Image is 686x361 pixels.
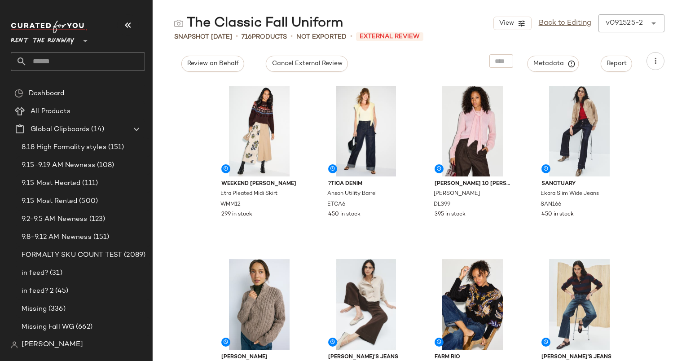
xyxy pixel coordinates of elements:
span: Not Exported [296,32,347,42]
span: All Products [31,106,70,117]
span: Global Clipboards [31,124,89,135]
span: 9.8-9.12 AM Newness [22,232,92,242]
img: FRIO180.jpg [427,259,518,350]
button: Cancel External Review [266,56,347,72]
a: Back to Editing [539,18,591,29]
span: 9.2-9.5 AM Newness [22,214,88,225]
img: svg%3e [11,341,18,348]
span: 8.18 High Formality styles [22,142,106,153]
img: LRL326.jpg [214,259,304,350]
button: Metadata [528,56,579,72]
span: (151) [92,232,110,242]
span: External Review [356,32,423,41]
span: ETCA6 [327,201,345,209]
span: Missing Fall WG [22,322,74,332]
span: Ekara Slim Wide Jeans [541,190,599,198]
img: ETCA6.jpg [321,86,411,176]
span: (2089) [122,250,145,260]
img: JOE122.jpg [534,259,624,350]
span: [PERSON_NAME] 10 [PERSON_NAME] [435,180,510,188]
img: JOE120.jpg [321,259,411,350]
span: 9.15 Most Hearted [22,178,80,189]
span: 299 in stock [221,211,252,219]
span: WMM12 [220,201,241,209]
span: Cancel External Review [271,60,342,67]
span: Report [606,60,627,67]
span: (111) [80,178,98,189]
span: (14) [89,124,104,135]
span: 450 in stock [541,211,574,219]
img: svg%3e [174,19,183,28]
span: Rent the Runway [11,31,75,47]
span: Etra Pleated Midi Skirt [220,190,277,198]
span: Dashboard [29,88,64,99]
span: (123) [88,214,106,225]
span: Anson Utility Barrel [327,190,377,198]
div: v091525-2 [606,18,643,29]
img: WMM12.jpg [214,86,304,176]
span: DL399 [434,201,450,209]
span: (336) [47,304,66,314]
img: SAN166.jpg [534,86,624,176]
span: 9.15 Most Rented [22,196,77,207]
span: (500) [77,196,98,207]
button: Review on Behalf [181,56,244,72]
span: [PERSON_NAME] [22,339,83,350]
span: Weekend [PERSON_NAME] [221,180,297,188]
span: (31) [48,268,62,278]
button: View [493,17,531,30]
span: View [498,20,514,27]
span: Metadata [533,60,574,68]
img: DL399.jpg [427,86,518,176]
span: Sanctuary [541,180,617,188]
img: cfy_white_logo.C9jOOHJF.svg [11,21,87,33]
span: Snapshot [DATE] [174,32,232,42]
span: Review on Behalf [187,60,239,67]
span: • [236,31,238,42]
span: in feed? [22,268,48,278]
span: 450 in stock [328,211,361,219]
span: • [290,31,293,42]
span: FORMALTY SKU COUNT TEST [22,250,122,260]
span: (108) [95,160,114,171]
span: • [350,31,352,42]
div: The Classic Fall Uniform [174,14,343,32]
span: (151) [106,142,124,153]
button: Report [601,56,632,72]
span: (662) [74,322,92,332]
span: in feed? 2 [22,286,53,296]
span: ?TICA Denim [328,180,404,188]
span: [PERSON_NAME] [434,190,480,198]
span: 716 [242,34,252,40]
span: 9.15-9.19 AM Newness [22,160,95,171]
div: Products [242,32,287,42]
span: Missing [22,304,47,314]
span: 395 in stock [435,211,466,219]
span: SAN166 [541,201,561,209]
img: svg%3e [14,89,23,98]
span: (45) [53,286,68,296]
